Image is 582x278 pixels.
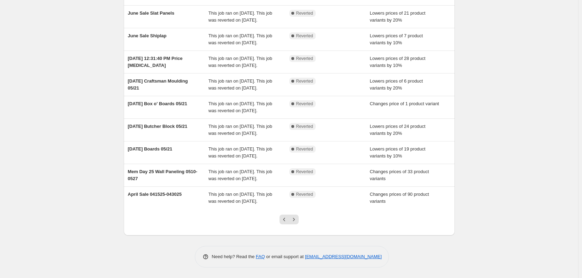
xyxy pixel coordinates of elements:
[370,192,429,204] span: Changes prices of 90 product variants
[370,56,426,68] span: Lowers prices of 28 product variants by 10%
[208,124,272,136] span: This job ran on [DATE]. This job was reverted on [DATE].
[296,56,313,61] span: Reverted
[370,169,429,181] span: Changes prices of 33 product variants
[370,10,426,23] span: Lowers prices of 21 product variants by 20%
[208,192,272,204] span: This job ran on [DATE]. This job was reverted on [DATE].
[208,56,272,68] span: This job ran on [DATE]. This job was reverted on [DATE].
[296,192,313,197] span: Reverted
[370,124,426,136] span: Lowers prices of 24 product variants by 20%
[128,33,167,38] span: June Sale Shiplap
[256,254,265,259] a: FAQ
[208,33,272,45] span: This job ran on [DATE]. This job was reverted on [DATE].
[128,146,173,152] span: [DATE] Boards 05/21
[128,56,183,68] span: [DATE] 12:31:40 PM Price [MEDICAL_DATA]
[128,78,188,91] span: [DATE] Craftsman Moulding 05/21
[296,33,313,39] span: Reverted
[208,146,272,159] span: This job ran on [DATE]. This job was reverted on [DATE].
[128,10,175,16] span: June Sale Slat Panels
[296,146,313,152] span: Reverted
[128,192,182,197] span: April Sale 041525-043025
[208,78,272,91] span: This job ran on [DATE]. This job was reverted on [DATE].
[289,215,299,224] button: Next
[296,124,313,129] span: Reverted
[208,101,272,113] span: This job ran on [DATE]. This job was reverted on [DATE].
[370,146,426,159] span: Lowers prices of 19 product variants by 10%
[212,254,256,259] span: Need help? Read the
[305,254,382,259] a: [EMAIL_ADDRESS][DOMAIN_NAME]
[208,169,272,181] span: This job ran on [DATE]. This job was reverted on [DATE].
[370,101,439,106] span: Changes price of 1 product variant
[265,254,305,259] span: or email support at
[296,169,313,175] span: Reverted
[296,10,313,16] span: Reverted
[279,215,299,224] nav: Pagination
[128,169,198,181] span: Mem Day 25 Wall Paneling 0510-0527
[208,10,272,23] span: This job ran on [DATE]. This job was reverted on [DATE].
[128,101,187,106] span: [DATE] Box o' Boards 05/21
[296,78,313,84] span: Reverted
[370,78,423,91] span: Lowers prices of 6 product variants by 20%
[279,215,289,224] button: Previous
[370,33,423,45] span: Lowers prices of 7 product variants by 10%
[128,124,187,129] span: [DATE] Butcher Block 05/21
[296,101,313,107] span: Reverted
